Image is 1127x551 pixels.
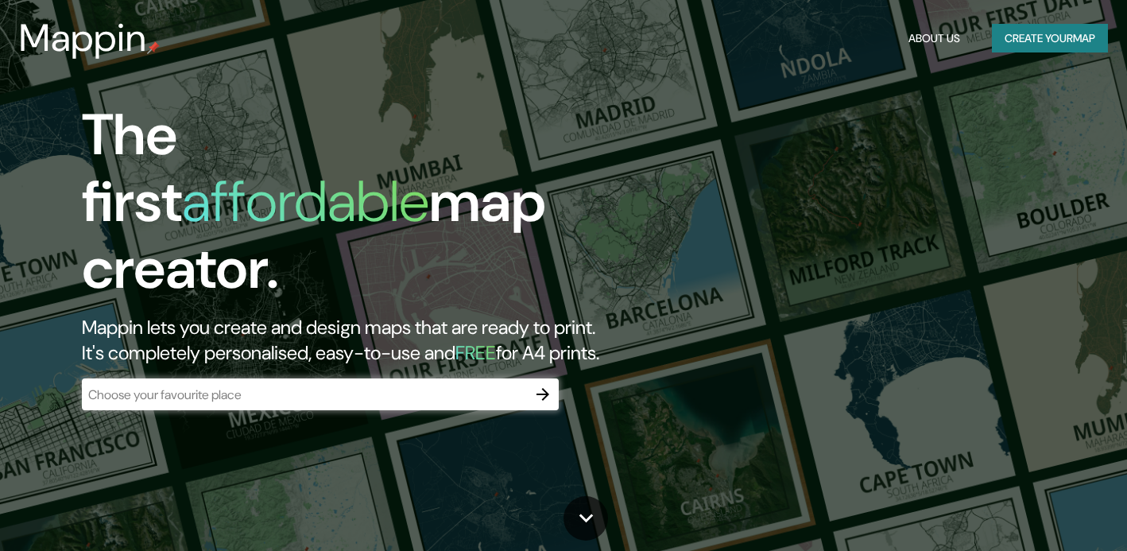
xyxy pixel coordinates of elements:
input: Choose your favourite place [82,386,527,404]
h1: The first map creator. [82,102,645,315]
button: Create yourmap [992,24,1108,53]
button: About Us [902,24,966,53]
img: mappin-pin [147,41,160,54]
h3: Mappin [19,16,147,60]
h2: Mappin lets you create and design maps that are ready to print. It's completely personalised, eas... [82,315,645,366]
h5: FREE [455,340,496,365]
h1: affordable [182,165,429,239]
iframe: Help widget launcher [986,489,1110,534]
